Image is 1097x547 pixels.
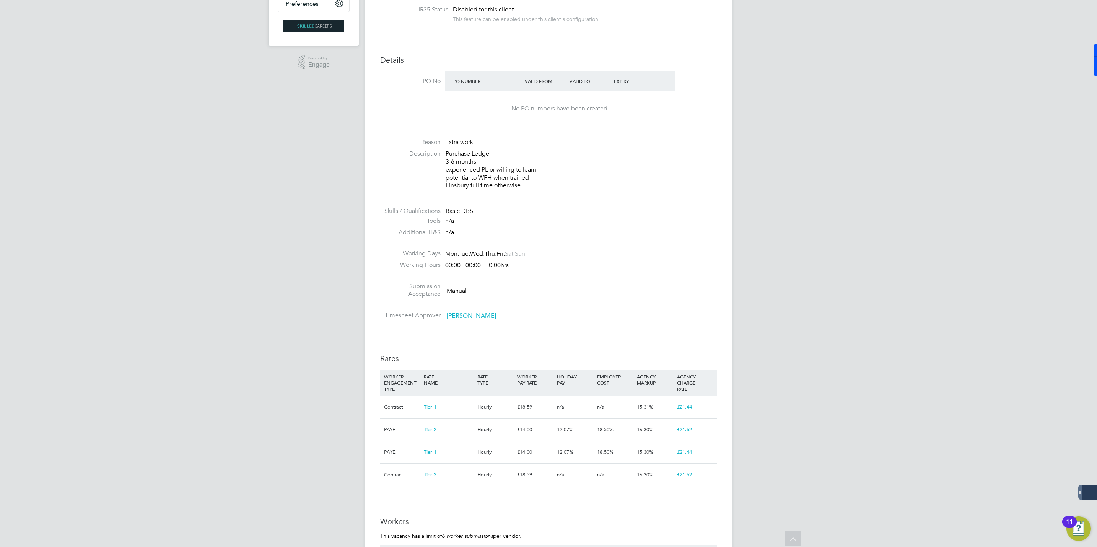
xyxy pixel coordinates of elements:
span: 15.30% [637,449,653,455]
span: Tier 2 [424,426,436,433]
label: Additional H&S [380,229,441,237]
span: n/a [557,471,564,478]
span: Engage [308,62,330,68]
div: £14.00 [515,419,555,441]
span: 16.30% [637,426,653,433]
label: IR35 Status [388,6,448,14]
img: skilledcareers-logo-retina.png [283,20,344,32]
div: Basic DBS [446,207,717,215]
span: £21.44 [677,449,692,455]
label: PO No [380,77,441,85]
span: Tier 1 [424,404,436,410]
label: Tools [380,217,441,225]
a: Go to home page [278,20,350,32]
span: n/a [445,229,454,236]
span: Disabled for this client. [453,6,515,13]
label: Working Days [380,250,441,258]
span: n/a [597,471,604,478]
span: Wed, [470,250,485,258]
div: Contract [382,396,422,418]
div: Hourly [475,419,515,441]
p: Purchase Ledger 3-6 months experienced PL or willing to learn potential to WFH when trained Finsb... [446,150,717,190]
div: £18.59 [515,396,555,418]
span: 18.50% [597,426,614,433]
div: Hourly [475,464,515,486]
span: 16.30% [637,471,653,478]
span: Fri, [496,250,505,258]
h3: Rates [380,354,717,364]
span: 12.07% [557,449,573,455]
label: Submission Acceptance [380,282,441,299]
label: Description [380,150,441,158]
span: [PERSON_NAME] [447,312,496,320]
h3: Details [380,55,717,65]
div: RATE NAME [422,370,475,390]
div: Hourly [475,441,515,463]
span: £21.44 [677,404,692,410]
div: No PO numbers have been created. [453,105,667,113]
label: Working Hours [380,261,441,269]
div: PAYE [382,441,422,463]
div: Expiry [612,74,657,88]
div: HOLIDAY PAY [555,370,595,390]
div: AGENCY CHARGE RATE [675,370,715,396]
div: £14.00 [515,441,555,463]
span: Manual [447,287,467,294]
label: Reason [380,138,441,146]
span: Extra work [445,138,473,146]
a: Powered byEngage [298,55,330,70]
div: WORKER ENGAGEMENT TYPE [382,370,422,396]
div: Hourly [475,396,515,418]
span: 18.50% [597,449,614,455]
div: 11 [1066,522,1073,532]
span: Sat, [505,250,515,258]
em: 6 worker submissions [442,532,493,539]
span: 15.31% [637,404,653,410]
label: Skills / Qualifications [380,207,441,215]
div: PAYE [382,419,422,441]
div: Valid From [523,74,568,88]
span: Sun [515,250,525,258]
span: n/a [445,217,454,225]
span: Mon, [445,250,459,258]
div: WORKER PAY RATE [515,370,555,390]
div: This feature can be enabled under this client's configuration. [453,14,600,23]
span: Tier 1 [424,449,436,455]
div: Valid To [568,74,612,88]
div: Contract [382,464,422,486]
div: PO Number [451,74,523,88]
div: EMPLOYER COST [595,370,635,390]
span: Tue, [459,250,470,258]
span: Powered by [308,55,330,62]
span: £21.62 [677,426,692,433]
span: 0.00hrs [485,261,509,269]
span: Thu, [485,250,496,258]
span: Tier 2 [424,471,436,478]
span: n/a [597,404,604,410]
label: Timesheet Approver [380,312,441,320]
span: £21.62 [677,471,692,478]
div: AGENCY MARKUP [635,370,675,390]
div: 00:00 - 00:00 [445,261,509,269]
span: 12.07% [557,426,573,433]
div: RATE TYPE [475,370,515,390]
span: n/a [557,404,564,410]
h3: Workers [380,516,717,526]
p: This vacancy has a limit of per vendor. [380,532,717,539]
button: Open Resource Center, 11 new notifications [1066,516,1091,541]
div: £18.59 [515,464,555,486]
